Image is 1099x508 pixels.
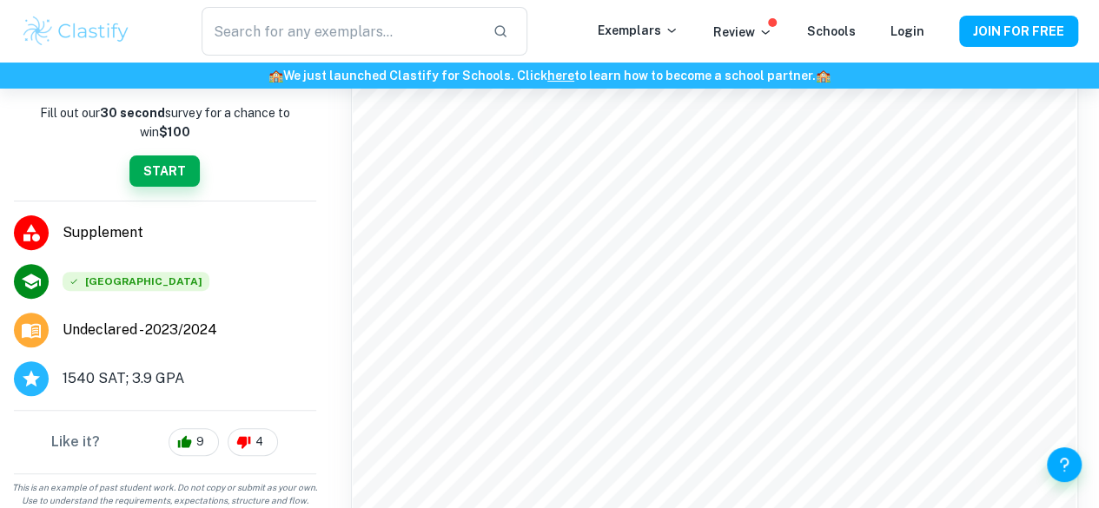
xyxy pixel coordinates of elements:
[1047,447,1082,482] button: Help and Feedback
[202,7,480,56] input: Search for any exemplars...
[159,125,190,139] strong: $100
[959,16,1078,47] button: JOIN FOR FREE
[129,155,200,187] button: START
[100,106,165,120] b: 30 second
[713,23,772,42] p: Review
[246,433,273,451] span: 4
[268,69,283,82] span: 🏫
[169,428,219,456] div: 9
[228,428,278,456] div: 4
[63,272,209,291] span: [GEOGRAPHIC_DATA]
[598,21,679,40] p: Exemplars
[14,103,316,142] p: Fill out our survey for a chance to win
[816,69,831,82] span: 🏫
[807,24,856,38] a: Schools
[21,14,131,49] img: Clastify logo
[547,69,574,82] a: here
[63,320,217,340] span: Undeclared - 2023/2024
[63,320,231,340] a: Major and Application Year
[51,432,100,452] h6: Like it?
[3,66,1096,85] h6: We just launched Clastify for Schools. Click to learn how to become a school partner.
[890,24,924,38] a: Login
[63,222,316,243] span: Supplement
[63,368,184,389] span: 1540 SAT; 3.9 GPA
[187,433,214,451] span: 9
[7,481,323,507] span: This is an example of past student work. Do not copy or submit as your own. Use to understand the...
[63,272,209,291] div: Accepted: Northwestern University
